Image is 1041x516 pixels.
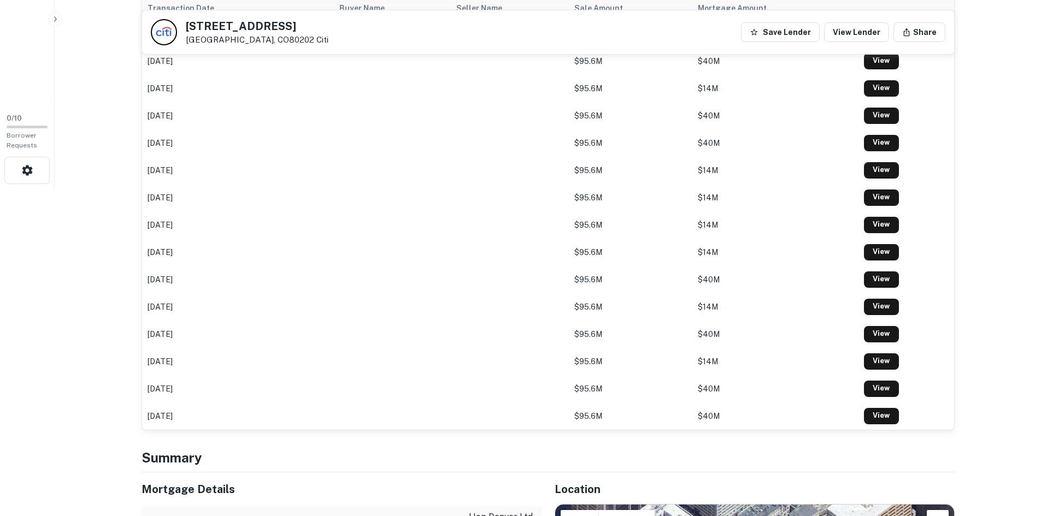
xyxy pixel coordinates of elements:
[142,157,334,184] td: [DATE]
[692,211,858,239] td: $14M
[864,271,899,288] a: View
[142,239,334,266] td: [DATE]
[142,481,542,497] h5: Mortgage Details
[569,157,693,184] td: $95.6M
[864,408,899,424] a: View
[692,184,858,211] td: $14M
[569,348,693,375] td: $95.6M
[142,402,334,430] td: [DATE]
[569,375,693,402] td: $95.6M
[864,381,899,397] a: View
[692,157,858,184] td: $14M
[893,22,945,42] button: Share
[142,129,334,157] td: [DATE]
[864,108,899,124] a: View
[569,48,693,75] td: $95.6M
[864,162,899,179] a: View
[186,35,328,45] p: [GEOGRAPHIC_DATA], CO80202
[142,375,334,402] td: [DATE]
[864,326,899,342] a: View
[142,293,334,321] td: [DATE]
[864,299,899,315] a: View
[569,184,693,211] td: $95.6M
[569,102,693,129] td: $95.6M
[692,293,858,321] td: $14M
[142,211,334,239] td: [DATE]
[142,321,334,348] td: [DATE]
[692,266,858,293] td: $40M
[142,184,334,211] td: [DATE]
[864,135,899,151] a: View
[569,129,693,157] td: $95.6M
[569,75,693,102] td: $95.6M
[824,22,889,42] a: View Lender
[569,211,693,239] td: $95.6M
[555,481,955,497] h5: Location
[692,129,858,157] td: $40M
[569,293,693,321] td: $95.6M
[569,239,693,266] td: $95.6M
[142,266,334,293] td: [DATE]
[692,375,858,402] td: $40M
[864,53,899,69] a: View
[692,402,858,430] td: $40M
[7,114,22,122] span: 0 / 10
[7,132,37,149] span: Borrower Requests
[186,21,328,32] h5: [STREET_ADDRESS]
[142,448,955,467] h4: Summary
[692,102,858,129] td: $40M
[692,75,858,102] td: $14M
[692,321,858,348] td: $40M
[142,48,334,75] td: [DATE]
[142,348,334,375] td: [DATE]
[864,217,899,233] a: View
[864,189,899,206] a: View
[692,348,858,375] td: $14M
[864,353,899,370] a: View
[569,266,693,293] td: $95.6M
[741,22,820,42] button: Save Lender
[569,321,693,348] td: $95.6M
[142,75,334,102] td: [DATE]
[316,35,328,44] a: Citi
[692,239,858,266] td: $14M
[692,48,858,75] td: $40M
[569,402,693,430] td: $95.6M
[864,244,899,260] a: View
[142,102,334,129] td: [DATE]
[986,394,1041,446] iframe: Chat Widget
[864,80,899,97] a: View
